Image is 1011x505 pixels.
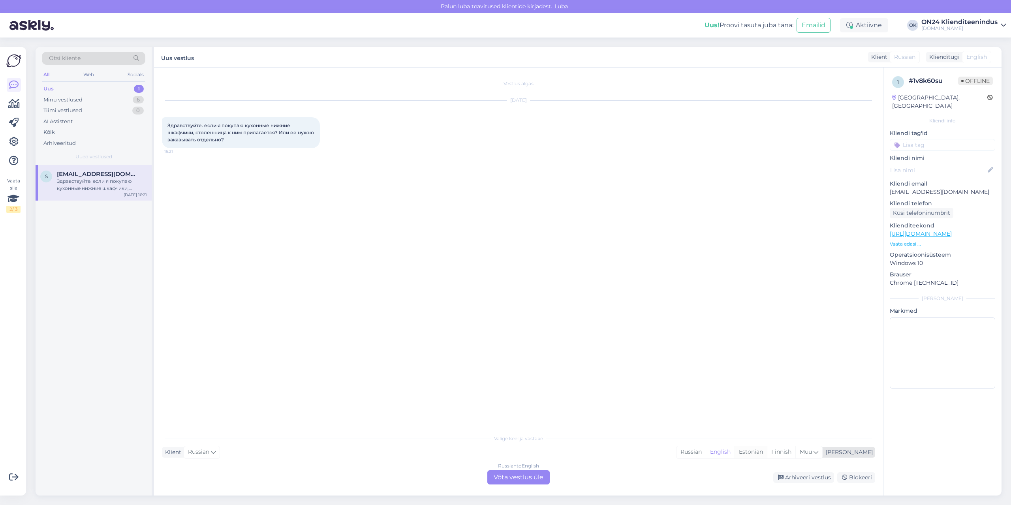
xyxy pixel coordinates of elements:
[890,279,995,287] p: Chrome [TECHNICAL_ID]
[890,251,995,259] p: Operatsioonisüsteem
[890,139,995,151] input: Lisa tag
[890,295,995,302] div: [PERSON_NAME]
[890,222,995,230] p: Klienditeekond
[188,448,209,456] span: Russian
[43,96,83,104] div: Minu vestlused
[890,199,995,208] p: Kliendi telefon
[161,52,194,62] label: Uus vestlus
[868,53,887,61] div: Klient
[909,76,958,86] div: # 1v8k60su
[890,129,995,137] p: Kliendi tag'id
[82,69,96,80] div: Web
[43,118,73,126] div: AI Assistent
[45,173,48,179] span: s
[6,53,21,68] img: Askly Logo
[487,470,550,484] div: Võta vestlus üle
[767,446,795,458] div: Finnish
[890,180,995,188] p: Kliendi email
[162,80,875,87] div: Vestlus algas
[890,230,952,237] a: [URL][DOMAIN_NAME]
[892,94,987,110] div: [GEOGRAPHIC_DATA], [GEOGRAPHIC_DATA]
[167,122,315,143] span: Здравствуйте. если я покупаю кухонные нижние шкафчики, столешница к ним прилагается? Или ее нужно...
[124,192,147,198] div: [DATE] 16:21
[164,148,194,154] span: 16:21
[894,53,915,61] span: Russian
[57,171,139,178] span: svetlanadarly13@gmail.com
[897,79,899,85] span: 1
[677,446,706,458] div: Russian
[735,446,767,458] div: Estonian
[966,53,987,61] span: English
[797,18,831,33] button: Emailid
[926,53,960,61] div: Klienditugi
[890,154,995,162] p: Kliendi nimi
[890,307,995,315] p: Märkmed
[837,472,875,483] div: Blokeeri
[907,20,918,31] div: OK
[890,166,986,175] input: Lisa nimi
[890,117,995,124] div: Kliendi info
[921,19,998,25] div: ON24 Klienditeenindus
[75,153,112,160] span: Uued vestlused
[43,128,55,136] div: Kõik
[132,107,144,115] div: 0
[43,85,54,93] div: Uus
[890,259,995,267] p: Windows 10
[134,85,144,93] div: 1
[823,448,873,456] div: [PERSON_NAME]
[57,178,147,192] div: Здравствуйте. если я покупаю кухонные нижние шкафчики, столешница к ним прилагается? Или ее нужно...
[921,25,998,32] div: [DOMAIN_NAME]
[6,177,21,213] div: Vaata siia
[958,77,993,85] span: Offline
[706,446,735,458] div: English
[43,107,82,115] div: Tiimi vestlused
[43,139,76,147] div: Arhiveeritud
[42,69,51,80] div: All
[162,435,875,442] div: Valige keel ja vastake
[921,19,1006,32] a: ON24 Klienditeenindus[DOMAIN_NAME]
[890,188,995,196] p: [EMAIL_ADDRESS][DOMAIN_NAME]
[126,69,145,80] div: Socials
[133,96,144,104] div: 6
[498,462,539,469] div: Russian to English
[773,472,834,483] div: Arhiveeri vestlus
[840,18,888,32] div: Aktiivne
[890,240,995,248] p: Vaata edasi ...
[705,21,793,30] div: Proovi tasuta juba täna:
[705,21,720,29] b: Uus!
[162,448,181,456] div: Klient
[890,208,953,218] div: Küsi telefoninumbrit
[162,97,875,104] div: [DATE]
[49,54,81,62] span: Otsi kliente
[6,206,21,213] div: 2 / 3
[890,270,995,279] p: Brauser
[800,448,812,455] span: Muu
[552,3,570,10] span: Luba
